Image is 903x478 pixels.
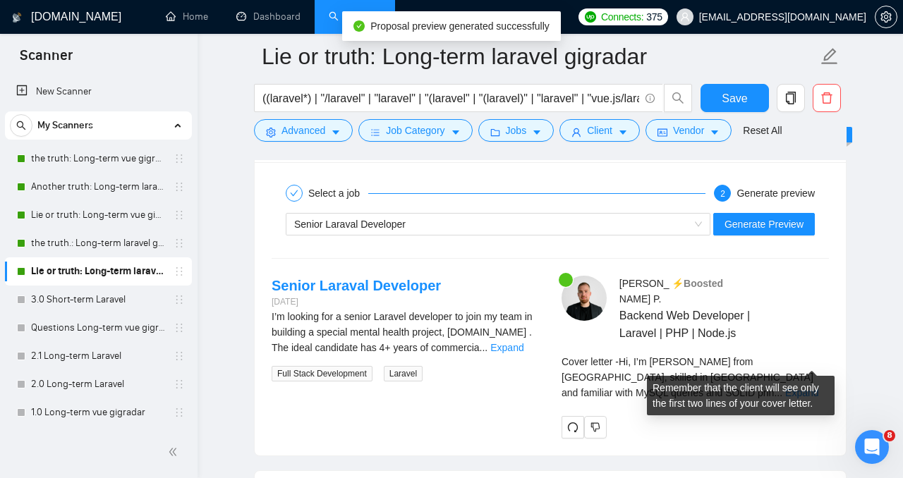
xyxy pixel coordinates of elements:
button: dislike [584,416,607,439]
span: idcard [657,127,667,137]
div: Remember that the client will see only the first two lines of your cover letter. [647,376,835,415]
span: [PERSON_NAME] P . [619,278,669,305]
span: check-circle [353,20,365,32]
button: settingAdvancedcaret-down [254,119,353,142]
span: edit [820,47,839,66]
a: 2.0 Long-term Laravel [31,370,165,398]
a: 3.0 Short-term Laravel [31,286,165,314]
span: caret-down [710,127,720,137]
span: I’m looking for a senior Laravel developer to join my team in building a special mental health pr... [272,311,533,353]
input: Search Freelance Jobs... [262,90,639,107]
span: delete [813,92,840,104]
span: info-circle [646,94,655,103]
span: holder [174,181,185,192]
span: copy [777,92,804,104]
button: setting [875,6,897,28]
span: caret-down [331,127,341,137]
span: ... [480,342,488,353]
span: My Scanners [37,111,93,140]
a: Expand [490,342,523,353]
span: Advanced [281,123,325,138]
button: search [664,84,692,112]
span: Client [587,123,612,138]
button: barsJob Categorycaret-down [358,119,472,142]
button: Save [701,84,769,112]
div: Generate preview [737,185,815,202]
button: idcardVendorcaret-down [646,119,732,142]
span: 2 [720,189,725,199]
button: delete [813,84,841,112]
span: Generate Preview [725,216,804,232]
span: holder [174,238,185,249]
span: redo [562,422,583,433]
span: holder [174,350,185,362]
span: caret-down [451,127,461,137]
span: folder [490,127,500,137]
span: holder [174,379,185,390]
iframe: Intercom live chat [855,430,889,464]
span: Save [722,90,747,107]
span: Connects: [601,9,643,25]
span: Cover letter - Hi, I’m [PERSON_NAME] from [GEOGRAPHIC_DATA], skilled in [GEOGRAPHIC_DATA] and fam... [562,356,813,398]
span: Full Stack Development [272,366,372,381]
a: Questions Long-term vue gigradar [31,314,165,342]
span: Job Category [386,123,444,138]
span: holder [174,322,185,333]
button: redo [562,416,584,439]
span: holder [174,153,185,164]
span: Senior Laraval Developer [294,219,406,230]
div: I’m looking for a senior Laravel developer to join my team in building a special mental health pr... [272,309,539,355]
img: c1xgaUySImQ3BcCTxkR3T5fkm8PrdpEVVZbqu2Qi4sD9UOYVjVxO0rj9JuikG-NW4L [562,276,607,321]
div: [DATE] [272,295,441,309]
span: holder [174,209,185,221]
img: logo [12,6,22,29]
a: New Scanner [16,78,181,106]
span: dislike [590,422,600,433]
a: dashboardDashboard [236,11,301,23]
span: Proposal preview generated successfully [370,20,550,32]
span: holder [174,407,185,418]
span: search [665,92,691,104]
a: Another truth: Long-term laravel gigradar [31,173,165,201]
a: searchScanner [329,11,381,23]
a: homeHome [166,11,208,23]
a: Lie or truth: Long-term laravel gigradar [31,257,165,286]
span: holder [174,294,185,305]
span: setting [875,11,897,23]
li: New Scanner [5,78,192,106]
span: Jobs [506,123,527,138]
button: folderJobscaret-down [478,119,554,142]
img: upwork-logo.png [585,11,596,23]
span: 8 [884,430,895,441]
span: Scanner [8,45,84,75]
a: Reset All [743,123,782,138]
a: 1.0 Long-term vue gigradar [31,398,165,427]
span: 375 [646,9,662,25]
span: user [571,127,581,137]
span: Backend Web Developer | Laravel | PHP | Node.js [619,307,787,342]
span: holder [174,266,185,277]
span: setting [266,127,276,137]
a: setting [875,11,897,23]
a: 2.1 Long-term Laravel [31,342,165,370]
span: caret-down [618,127,628,137]
a: the truth.: Long-term laravel gigradar [31,229,165,257]
a: the truth: Long-term vue gigradar [31,145,165,173]
button: copy [777,84,805,112]
button: Generate Preview [713,213,815,235]
span: Vendor [673,123,704,138]
button: userClientcaret-down [559,119,640,142]
span: search [11,121,32,130]
span: caret-down [532,127,542,137]
div: Remember that the client will see only the first two lines of your cover letter. [562,354,829,400]
input: Scanner name... [262,39,818,74]
button: search [10,114,32,137]
span: user [680,12,690,22]
span: double-left [168,445,182,459]
div: Select a job [308,185,368,202]
span: check [290,189,298,197]
span: Laravel [384,366,423,381]
a: Lie or truth: Long-term vue gigradar [31,201,165,229]
span: ⚡️Boosted [672,278,723,289]
a: Senior Laraval Developer [272,278,441,293]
